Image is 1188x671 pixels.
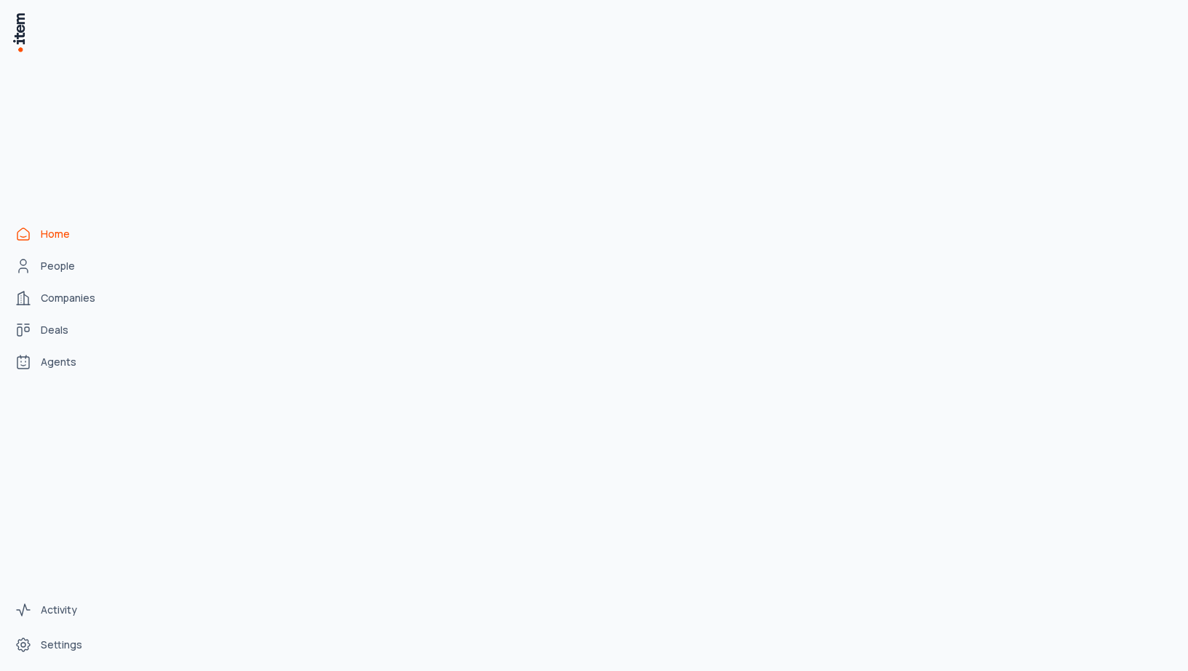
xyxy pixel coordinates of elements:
[41,603,77,617] span: Activity
[9,220,119,249] a: Home
[9,316,119,345] a: Deals
[9,284,119,313] a: Companies
[9,630,119,659] a: Settings
[41,323,68,337] span: Deals
[41,227,70,241] span: Home
[9,252,119,281] a: People
[9,347,119,377] a: Agents
[41,355,76,369] span: Agents
[41,259,75,273] span: People
[12,12,26,53] img: Item Brain Logo
[41,291,95,305] span: Companies
[41,638,82,652] span: Settings
[9,595,119,624] a: Activity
